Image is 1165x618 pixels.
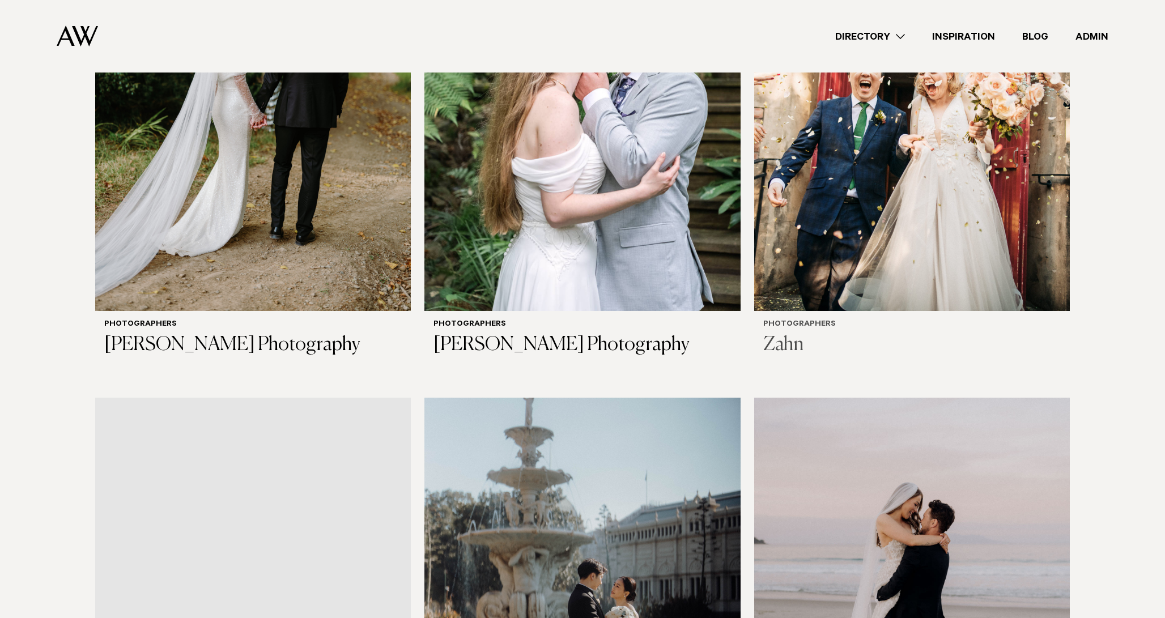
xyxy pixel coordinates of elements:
[433,334,731,357] h3: [PERSON_NAME] Photography
[104,334,402,357] h3: [PERSON_NAME] Photography
[57,25,98,46] img: Auckland Weddings Logo
[104,320,402,330] h6: Photographers
[433,320,731,330] h6: Photographers
[763,320,1061,330] h6: Photographers
[1062,29,1122,44] a: Admin
[1009,29,1062,44] a: Blog
[919,29,1009,44] a: Inspiration
[763,334,1061,357] h3: Zahn
[822,29,919,44] a: Directory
